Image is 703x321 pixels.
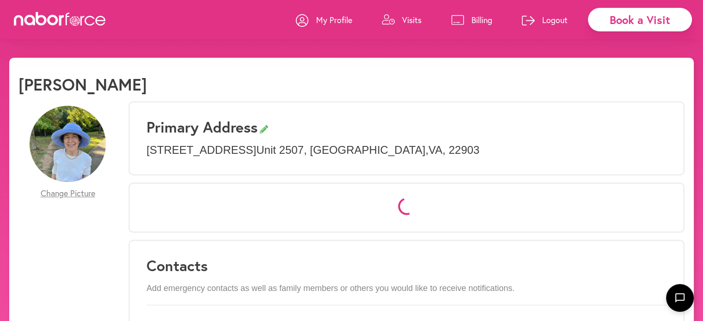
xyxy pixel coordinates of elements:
[588,8,692,31] div: Book a Visit
[522,6,568,34] a: Logout
[147,144,666,157] p: [STREET_ADDRESS] Unit 2507 , [GEOGRAPHIC_DATA] , VA , 22903
[471,14,492,25] p: Billing
[147,257,666,274] h3: Contacts
[451,6,492,34] a: Billing
[382,6,422,34] a: Visits
[296,6,352,34] a: My Profile
[316,14,352,25] p: My Profile
[402,14,422,25] p: Visits
[18,74,147,94] h1: [PERSON_NAME]
[147,284,666,294] p: Add emergency contacts as well as family members or others you would like to receive notifications.
[41,188,95,199] span: Change Picture
[30,106,106,182] img: cm4vDV1TbKh0afXEiqwK
[542,14,568,25] p: Logout
[147,118,666,136] h3: Primary Address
